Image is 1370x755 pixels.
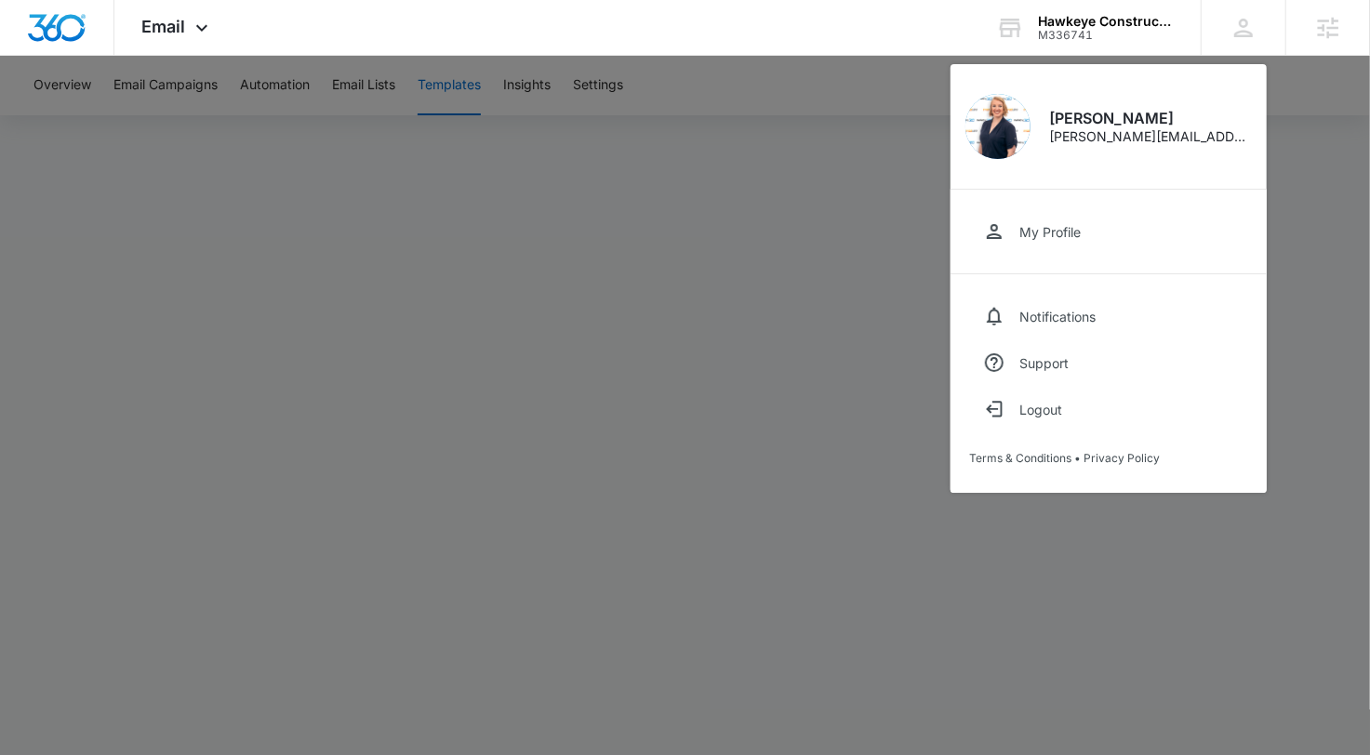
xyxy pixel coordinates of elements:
a: My Profile [969,208,1248,255]
div: account id [1038,29,1174,42]
a: Privacy Policy [1084,451,1160,465]
div: Notifications [1019,309,1096,325]
a: Terms & Conditions [969,451,1071,465]
a: Support [969,339,1248,386]
div: Support [1019,355,1069,371]
div: [PERSON_NAME] [1049,111,1252,126]
div: account name [1038,14,1174,29]
a: Notifications [969,293,1248,339]
span: Email [142,17,186,36]
button: Logout [969,386,1248,432]
div: • [969,451,1248,465]
div: Logout [1019,402,1062,417]
div: My Profile [1019,224,1081,240]
div: [PERSON_NAME][EMAIL_ADDRESS][PERSON_NAME][DOMAIN_NAME] [1049,130,1252,143]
